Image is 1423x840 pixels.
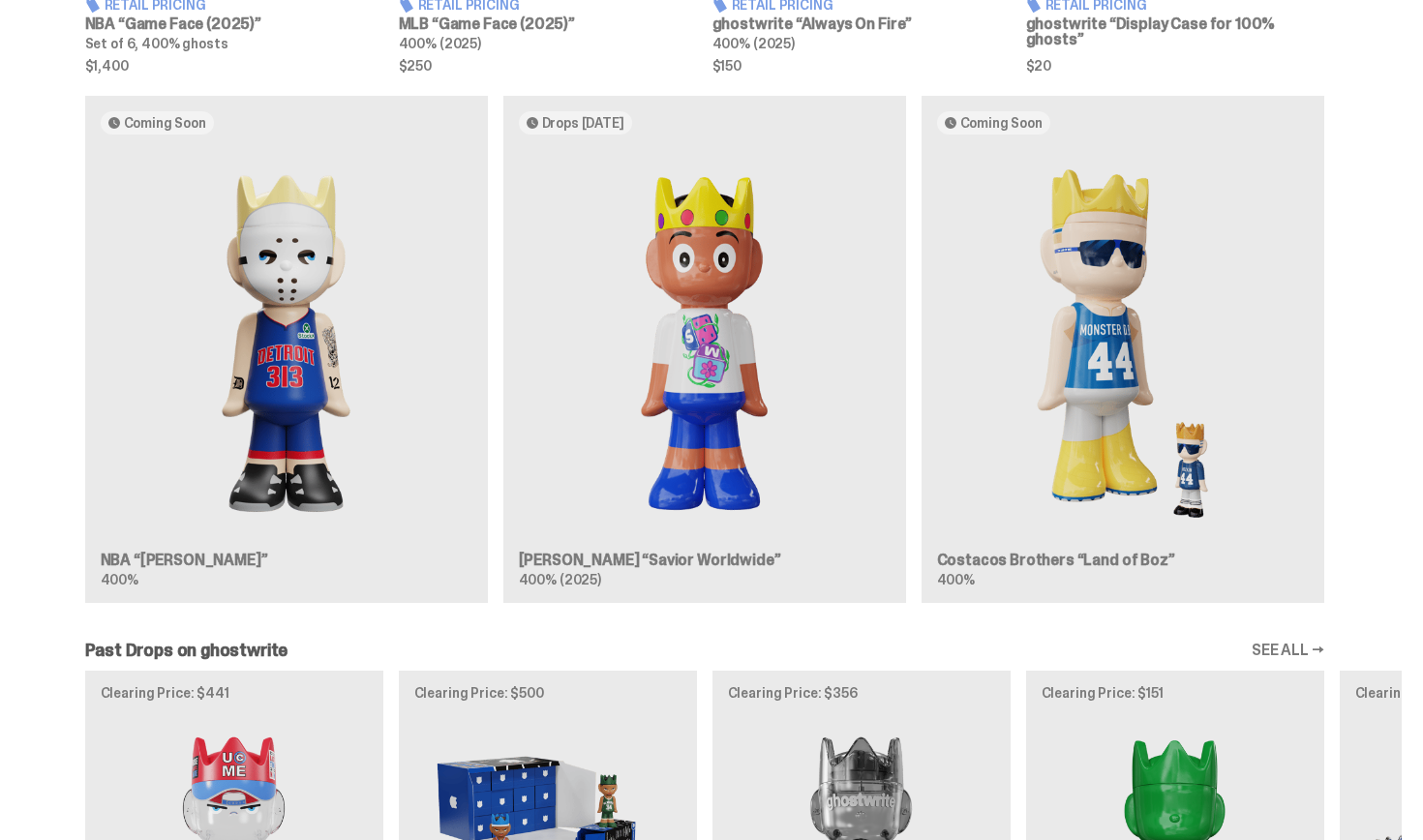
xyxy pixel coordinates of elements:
[399,35,481,52] span: 400% (2025)
[712,16,1011,32] h3: ghostwrite “Always On Fire”
[101,571,138,588] span: 400%
[712,59,1011,73] span: $150
[399,59,697,73] span: $250
[960,115,1043,131] span: Coming Soon
[542,115,624,131] span: Drops [DATE]
[399,16,697,32] h3: MLB “Game Face (2025)”
[414,686,681,700] p: Clearing Price: $500
[101,150,472,537] img: Eminem
[1252,643,1324,658] a: SEE ALL →
[519,553,891,568] h3: [PERSON_NAME] “Savior Worldwide”
[519,150,891,537] img: Savior Worldwide
[1026,59,1324,73] span: $20
[937,150,1309,537] img: Land of Boz
[712,35,795,52] span: 400% (2025)
[85,16,383,32] h3: NBA “Game Face (2025)”
[937,571,975,588] span: 400%
[937,553,1309,568] h3: Costacos Brothers “Land of Boz”
[101,686,368,700] p: Clearing Price: $441
[1026,16,1324,47] h3: ghostwrite “Display Case for 100% ghosts”
[519,571,601,588] span: 400% (2025)
[85,59,383,73] span: $1,400
[101,553,472,568] h3: NBA “[PERSON_NAME]”
[124,115,206,131] span: Coming Soon
[85,642,288,659] h2: Past Drops on ghostwrite
[85,35,228,52] span: Set of 6, 400% ghosts
[1042,686,1309,700] p: Clearing Price: $151
[728,686,995,700] p: Clearing Price: $356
